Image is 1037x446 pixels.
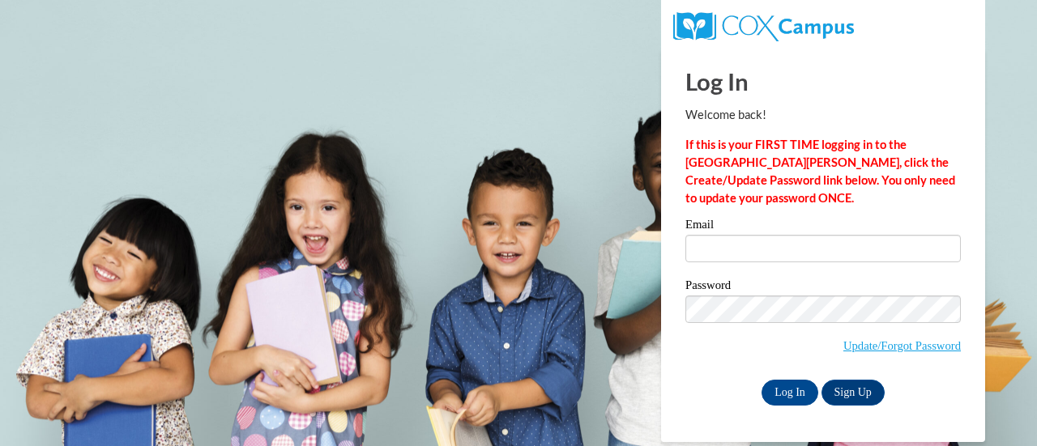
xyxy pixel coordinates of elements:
a: Sign Up [821,380,885,406]
input: Log In [762,380,818,406]
strong: If this is your FIRST TIME logging in to the [GEOGRAPHIC_DATA][PERSON_NAME], click the Create/Upd... [685,138,955,205]
label: Password [685,279,961,295]
label: Email [685,219,961,235]
p: Welcome back! [685,106,961,124]
img: COX Campus [673,12,854,41]
a: Update/Forgot Password [843,339,961,352]
a: COX Campus [673,19,854,32]
h1: Log In [685,65,961,98]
